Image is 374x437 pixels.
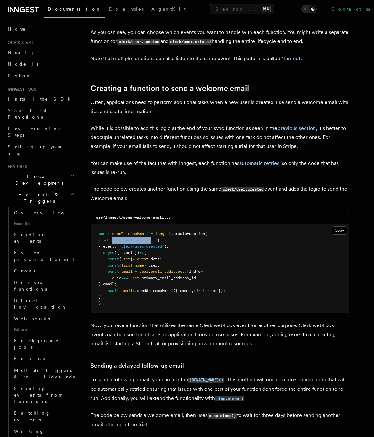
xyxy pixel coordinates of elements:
[5,191,70,204] span: Events & Triggers
[130,276,139,280] span: user
[8,108,46,120] span: Your first Functions
[8,50,38,55] span: Next.js
[14,316,50,321] span: Webhooks
[91,28,349,46] p: As you can see, you can choose which events you want to handle with each function. You might writ...
[14,268,35,273] span: Crons
[8,96,75,101] span: Install the SDK
[99,231,110,236] span: const
[11,325,76,335] span: Patterns
[166,244,169,249] span: ,
[114,244,117,249] span: :
[14,232,46,244] span: Sending events
[169,39,212,45] code: clerk/user.deleted
[14,250,75,262] span: Event payload format
[91,84,249,93] a: Creating a function to send a welcome email
[91,124,349,151] p: While it is possible to add this logic at the end of your sync function as seen in the , it’s bet...
[185,269,196,274] span: .find
[108,238,110,242] span: :
[5,87,36,92] span: Inngest tour
[44,2,105,18] a: Documentation
[239,160,279,166] a: automatic retries
[14,338,59,350] span: Background jobs
[99,238,108,242] span: { id
[96,215,171,220] code: src/inngest/send-welcome-email.ts
[11,295,76,313] a: Direct invocation
[11,218,76,229] span: Essentials
[5,189,76,207] button: Events & Triggers
[11,407,76,425] a: Batching events
[5,93,76,105] a: Install the SDK
[5,105,76,123] a: Your first Functions
[5,164,27,169] span: Features
[5,40,33,45] span: Quick start
[144,250,146,255] span: {
[5,58,76,70] a: Node.js
[139,269,148,274] span: user
[91,361,184,370] a: Sending a delayed follow-up email
[99,282,117,286] span: ).email;
[215,396,244,401] code: step.sleep()
[188,377,224,383] a: [DOMAIN_NAME]()
[91,321,349,348] p: Now, you have a function that utilizes the same Clerk webhook event for another purpose. Clerk we...
[112,231,148,236] span: sendWelcomeEmail
[121,276,128,280] span: ===
[137,257,148,261] span: event
[191,288,194,293] span: ,
[139,250,144,255] span: =>
[112,238,157,242] span: 'send-welcome-email'
[103,250,114,255] span: async
[91,159,349,177] p: You can make use of the fact that with Inngest, each function has , so only the code that has iss...
[11,313,76,325] a: Webhooks
[114,276,121,280] span: .id
[160,238,162,242] span: ,
[200,269,205,274] span: =>
[121,269,133,274] span: email
[194,288,225,293] span: first_name });
[91,411,349,429] p: The code below sends a welcome email, then uses to wait for three days before sending another ema...
[14,298,67,310] span: Direct invocation
[119,263,121,268] span: {
[112,276,114,280] span: e
[5,23,76,35] a: Home
[277,125,316,131] a: previous section
[8,126,62,138] span: Leveraging Steps
[205,231,207,236] span: (
[14,356,47,361] span: Fan out
[14,410,50,422] span: Batching events
[139,276,196,280] span: .primary_email_address_id
[121,263,144,268] span: first_name
[91,375,349,403] p: To send a follow-up email, you can use the . This method will encapsulate specific code that will...
[188,378,224,383] code: [DOMAIN_NAME]()
[5,123,76,141] a: Leveraging Steps
[144,263,146,268] span: }
[114,250,139,255] span: ({ event })
[117,39,160,45] code: clerk/user.updated
[91,185,349,203] p: The code below creates another function using the same event and adds the logic to send the welco...
[283,55,301,61] a: fan-out
[8,144,63,156] span: Setting up your app
[109,6,144,12] span: Examples
[119,244,164,249] span: 'clerk/user.created'
[99,244,114,249] span: { event
[208,413,237,419] code: step.sleep()
[5,171,76,189] button: Local Development
[119,257,121,261] span: {
[151,269,185,274] span: email_addresses
[173,288,191,293] span: ({ email
[99,301,101,305] span: )
[151,6,186,12] span: AgentKit
[262,6,271,12] kbd: ⌘K
[11,277,76,295] a: Delayed functions
[301,5,317,13] button: Toggle dark mode
[215,395,244,401] a: step.sleep()
[11,353,76,365] a: Fan out
[121,257,130,261] span: user
[91,98,349,116] p: Often, applications need to perform additional tasks when a new user is created, like send a welc...
[5,47,76,58] a: Next.js
[135,269,137,274] span: =
[133,257,135,261] span: =
[14,368,75,379] span: Multiple triggers & wildcards
[5,70,76,81] a: Python
[99,294,101,299] span: }
[146,263,148,268] span: =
